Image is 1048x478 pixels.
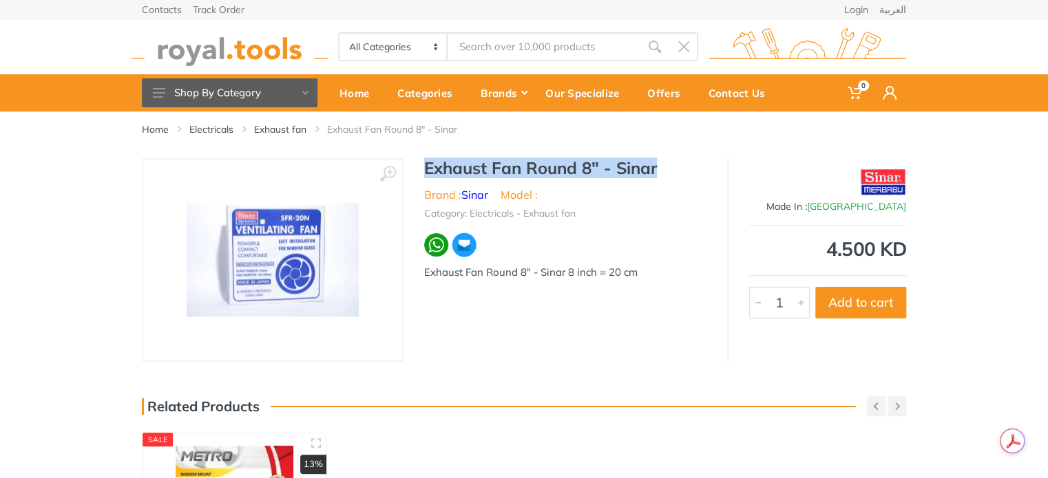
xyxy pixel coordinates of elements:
div: SALE [143,433,173,446]
a: 0 [838,74,873,111]
nav: breadcrumb [142,122,906,136]
img: Royal Tools - Exhaust Fan Round 8 [187,204,359,317]
a: Electricals [189,122,233,136]
li: Exhaust Fan Round 8" - Sinar [327,122,478,136]
a: Home [330,74,388,111]
div: 13% [300,455,326,474]
div: Contact Us [699,78,784,107]
input: Site search [448,32,640,61]
a: Offers [638,74,699,111]
img: royal.tools Logo [131,28,328,66]
li: Brand : [424,186,488,203]
a: Home [142,122,169,136]
h3: Related Products [142,398,260,415]
div: 4.500 KD [749,239,906,259]
a: Exhaust fan [254,122,306,136]
div: Our Specialize [536,78,638,107]
img: ma.webp [451,232,477,258]
img: Sinar [860,165,907,199]
h1: Exhaust Fan Round 8" - Sinar [424,158,706,178]
a: Login [844,5,868,14]
span: 0 [858,80,869,91]
button: Add to cart [815,287,906,318]
img: wa.webp [424,233,448,257]
select: Category [339,34,448,60]
li: Model : [501,186,538,203]
a: العربية [879,5,906,14]
button: Shop By Category [142,78,317,107]
div: Made In : [749,199,906,214]
div: Brands [471,78,536,107]
a: Track Order [193,5,244,14]
div: Categories [388,78,471,107]
a: Sinar [461,188,488,202]
span: [GEOGRAPHIC_DATA] [807,200,906,213]
div: Home [330,78,388,107]
li: Category: Electricals - Exhaust fan [424,206,576,221]
a: Contact Us [699,74,784,111]
div: Exhaust Fan Round 8" - Sinar 8 inch = 20 cm [424,265,706,281]
a: Our Specialize [536,74,638,111]
div: Offers [638,78,699,107]
img: royal.tools Logo [709,28,906,66]
a: Contacts [142,5,182,14]
a: Categories [388,74,471,111]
